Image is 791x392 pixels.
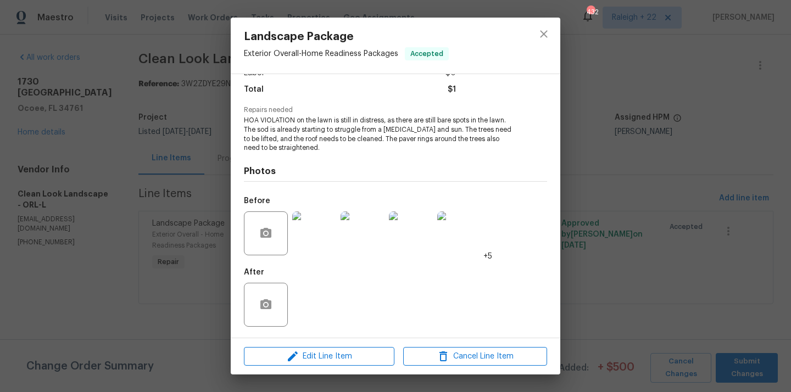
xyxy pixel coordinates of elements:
span: Cancel Line Item [406,350,544,363]
span: $1 [448,82,456,98]
h4: Photos [244,166,547,177]
span: $0 [445,65,456,81]
span: Labor [244,65,265,81]
button: close [531,21,557,47]
span: Repairs needed [244,107,547,114]
span: Total [244,82,264,98]
span: HOA VIOLATION on the lawn is still in distress, as there are still bare spots in the lawn. The so... [244,116,517,153]
div: 432 [587,7,594,18]
button: Cancel Line Item [403,347,547,366]
span: +5 [483,251,492,262]
h5: After [244,268,264,276]
span: Edit Line Item [247,350,391,363]
span: Exterior Overall - Home Readiness Packages [244,50,398,58]
span: Accepted [406,48,448,59]
h5: Before [244,197,270,205]
button: Edit Line Item [244,347,394,366]
span: Landscape Package [244,31,449,43]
